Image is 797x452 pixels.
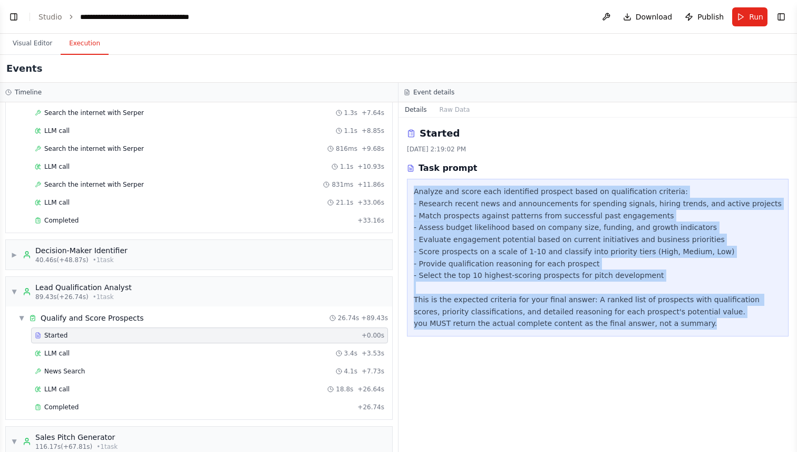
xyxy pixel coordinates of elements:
span: Publish [697,12,724,22]
span: 89.43s (+26.74s) [35,293,89,301]
span: 3.4s [344,349,357,358]
button: Run [732,7,767,26]
span: + 33.16s [357,216,384,225]
span: Search the internet with Serper [44,145,144,153]
span: + 26.64s [357,385,384,393]
button: Publish [681,7,728,26]
span: + 33.06s [357,198,384,207]
span: LLM call [44,385,70,393]
h3: Timeline [15,88,42,97]
span: 1.3s [344,109,357,117]
span: 21.1s [336,198,353,207]
h2: Started [420,126,460,141]
button: Details [398,102,433,117]
span: LLM call [44,162,70,171]
span: Search the internet with Serper [44,109,144,117]
span: 1.1s [340,162,353,171]
span: + 11.86s [357,180,384,189]
h3: Event details [413,88,454,97]
span: 1.1s [344,127,357,135]
span: • 1 task [93,256,114,264]
span: + 26.74s [357,403,384,411]
div: Qualify and Score Prospects [41,313,144,323]
span: + 89.43s [361,314,388,322]
span: + 7.64s [362,109,384,117]
span: 816ms [336,145,357,153]
span: LLM call [44,349,70,358]
span: + 10.93s [357,162,384,171]
span: 831ms [332,180,353,189]
button: Execution [61,33,109,55]
span: Run [749,12,763,22]
h2: Events [6,61,42,76]
span: ▶ [11,251,17,259]
span: • 1 task [93,293,114,301]
span: + 0.00s [362,331,384,340]
span: LLM call [44,127,70,135]
button: Show right sidebar [774,9,789,24]
span: ▼ [11,287,17,296]
div: Analyze and score each identified prospect based on qualification criteria: - Research recent new... [414,186,782,330]
span: Download [636,12,673,22]
span: + 8.85s [362,127,384,135]
a: Studio [38,13,62,21]
div: [DATE] 2:19:02 PM [407,145,789,153]
span: • 1 task [96,443,118,451]
button: Show left sidebar [6,9,21,24]
button: Raw Data [433,102,477,117]
div: Decision-Maker Identifier [35,245,128,256]
nav: breadcrumb [38,12,199,22]
h3: Task prompt [419,162,478,175]
span: 18.8s [336,385,353,393]
div: Sales Pitch Generator [35,432,118,443]
span: News Search [44,367,85,376]
button: Visual Editor [4,33,61,55]
span: 4.1s [344,367,357,376]
span: Completed [44,403,79,411]
button: Download [619,7,677,26]
span: Completed [44,216,79,225]
span: + 3.53s [362,349,384,358]
span: LLM call [44,198,70,207]
span: ▼ [11,437,17,446]
span: 40.46s (+48.87s) [35,256,89,264]
span: ▼ [18,314,25,322]
span: + 7.73s [362,367,384,376]
span: 116.17s (+67.81s) [35,443,92,451]
div: Lead Qualification Analyst [35,282,132,293]
span: Started [44,331,67,340]
span: Search the internet with Serper [44,180,144,189]
span: + 9.68s [362,145,384,153]
span: 26.74s [338,314,359,322]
